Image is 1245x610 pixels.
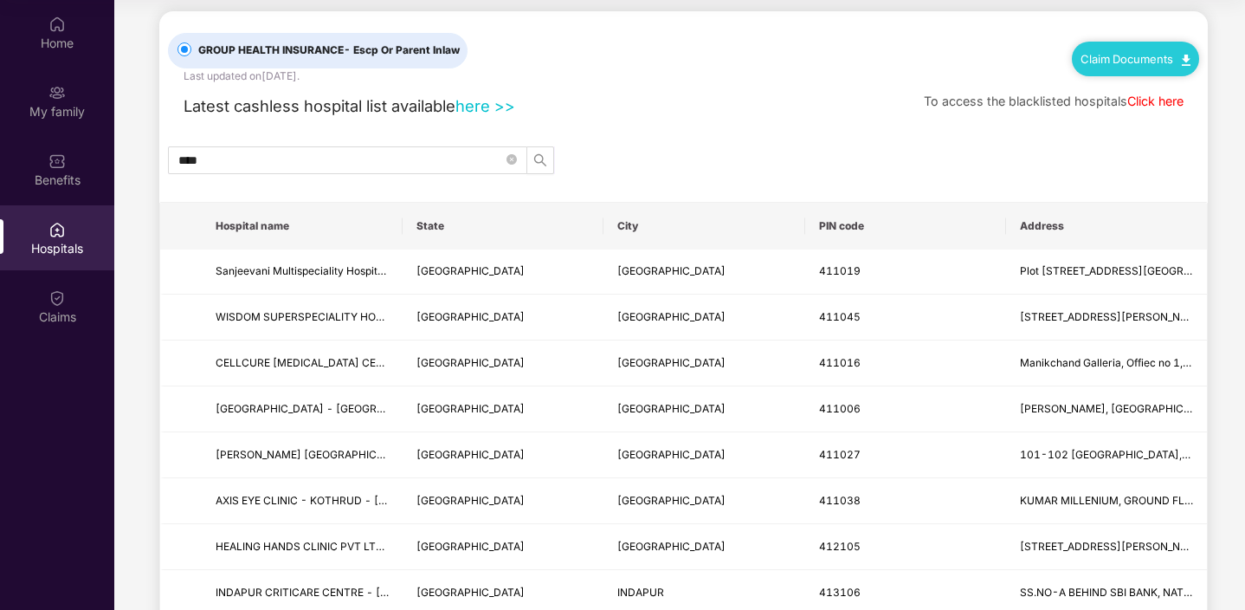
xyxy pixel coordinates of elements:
span: [GEOGRAPHIC_DATA] [416,448,525,461]
th: State [403,203,603,250]
span: 411027 [819,448,861,461]
th: Hospital name [202,203,403,250]
th: PIN code [805,203,1006,250]
td: MAHARASHTRA [403,478,603,524]
td: 101-102 BLUE BUSINESS PARK,GOVIND YASHDA CHOWK , VISHWASHANTI COLONY, , PIMPLE SAUDAGAR, BESIDE N... [1006,432,1207,478]
span: [GEOGRAPHIC_DATA] [416,540,525,553]
th: Address [1006,203,1207,250]
span: [GEOGRAPHIC_DATA] [416,494,525,507]
span: WISDOM SUPERSPECIALITY HOSPITAL - [GEOGRAPHIC_DATA] [216,310,532,323]
span: [GEOGRAPHIC_DATA] [617,494,726,507]
span: [GEOGRAPHIC_DATA] - [GEOGRAPHIC_DATA] [216,402,444,415]
span: HEALING HANDS CLINIC PVT LTD - [GEOGRAPHIC_DATA] [216,540,504,553]
span: close-circle [506,154,517,165]
span: [GEOGRAPHIC_DATA] [416,356,525,369]
img: svg+xml;base64,PHN2ZyBpZD0iQ2xhaW0iIHhtbG5zPSJodHRwOi8vd3d3LnczLm9yZy8yMDAwL3N2ZyIgd2lkdGg9IjIwIi... [48,289,66,307]
span: INDAPUR [617,586,664,599]
span: [GEOGRAPHIC_DATA] [617,402,726,415]
span: Sanjeevani Multispeciality Hospital - [GEOGRAPHIC_DATA] [216,264,506,277]
td: PUNE [603,478,804,524]
td: PUNE [603,432,804,478]
span: [GEOGRAPHIC_DATA] [416,586,525,599]
td: CELLCURE CANCER CENTRE PVT. LTD- PUNE [202,341,403,386]
td: MAHARASHTRA [403,432,603,478]
td: MAHARASHTRA [403,341,603,386]
td: HEALING HANDS CLINIC PVT LTD - PUNE [202,524,403,570]
img: svg+xml;base64,PHN2ZyBpZD0iQmVuZWZpdHMiIHhtbG5zPSJodHRwOi8vd3d3LnczLm9yZy8yMDAwL3N2ZyIgd2lkdGg9Ij... [48,152,66,170]
a: here >> [455,96,515,115]
td: PUNE [603,295,804,341]
td: PUNE [603,341,804,386]
td: Sr No.123, Amrutdhara Commercial Hub, Alandi Rd, next to Sai Mandir Road, Laxmi-Narayan Nagar, Wa... [1006,524,1207,570]
td: Sanjeevani Multispeciality Hospital - Pune [202,250,403,295]
a: Claim Documents [1081,52,1190,66]
span: [GEOGRAPHIC_DATA] [617,310,726,323]
span: [GEOGRAPHIC_DATA] [416,402,525,415]
td: Siddhartha Manislon, Nagar Road - [1006,386,1207,432]
td: PUNE [603,386,804,432]
span: CELLCURE [MEDICAL_DATA] CENTRE PVT. LTD- [GEOGRAPHIC_DATA] [216,356,570,369]
td: MAHARASHTRA [403,524,603,570]
span: [GEOGRAPHIC_DATA] [617,540,726,553]
img: svg+xml;base64,PHN2ZyBpZD0iSG9zcGl0YWxzIiB4bWxucz0iaHR0cDovL3d3dy53My5vcmcvMjAwMC9zdmciIHdpZHRoPS... [48,221,66,238]
span: [PERSON_NAME], [GEOGRAPHIC_DATA] - [1020,402,1229,415]
a: Click here [1127,94,1184,108]
span: [GEOGRAPHIC_DATA] [416,264,525,277]
td: SHREE HOSPITAL - Pune [202,386,403,432]
td: PUNE [603,524,804,570]
td: WISDOM SUPERSPECIALITY HOSPITAL - PUNE [202,295,403,341]
span: INDAPUR CRITICARE CENTRE - [GEOGRAPHIC_DATA] [216,586,484,599]
td: PLOT 22, RADHA CHOWK, SURVEY NO.105, 1/1, BENGALURU - MUMBAI HIGHWAY, BANER [1006,295,1207,341]
span: [GEOGRAPHIC_DATA] [416,310,525,323]
span: To access the blacklisted hospitals [924,94,1127,108]
td: AXIS EYE CLINIC - KOTHRUD - PUNE [202,478,403,524]
td: MAHARASHTRA [403,295,603,341]
td: MAHARASHTRA [403,386,603,432]
span: 411019 [819,264,861,277]
span: search [527,153,553,167]
span: 412105 [819,540,861,553]
span: close-circle [506,152,517,168]
td: Plot No.GP-98, Bhosari-Nigdi Road, Near CNG Pump, Thermax Chowk, Chinchwad, MIDC, Pune - 411019 [1006,250,1207,295]
span: Address [1020,219,1193,233]
span: GROUP HEALTH INSURANCE [191,42,467,59]
span: [GEOGRAPHIC_DATA] [617,264,726,277]
span: 411045 [819,310,861,323]
span: [PERSON_NAME] [GEOGRAPHIC_DATA] (SIDDHIDEEP INSTITUTE OF OPHTHALMIC SCIENCES LLP) - [GEOGRAPHIC_D... [216,448,829,461]
td: NANDADEEP SERI EYE HOSPITAL (SIDDHIDEEP INSTITUTE OF OPHTHALMIC SCIENCES LLP) - PUNE [202,432,403,478]
span: [STREET_ADDRESS][PERSON_NAME] [1020,310,1207,323]
img: svg+xml;base64,PHN2ZyBpZD0iSG9tZSIgeG1sbnM9Imh0dHA6Ly93d3cudzMub3JnLzIwMDAvc3ZnIiB3aWR0aD0iMjAiIG... [48,16,66,33]
td: KUMAR MILLENIUM, GROUND FLOOR, SHIVTEERTH NAGAR, PAUD ROAD,NEAR ROHAN CORNER KOTHRUD [1006,478,1207,524]
img: svg+xml;base64,PHN2ZyB4bWxucz0iaHR0cDovL3d3dy53My5vcmcvMjAwMC9zdmciIHdpZHRoPSIxMC40IiBoZWlnaHQ9Ij... [1182,55,1190,66]
span: 411006 [819,402,861,415]
div: Last updated on [DATE] . [184,68,300,85]
th: City [603,203,804,250]
td: PUNE [603,250,804,295]
span: 413106 [819,586,861,599]
td: MAHARASHTRA [403,250,603,295]
span: [GEOGRAPHIC_DATA] [617,356,726,369]
span: - Escp Or Parent Inlaw [344,43,460,56]
span: [STREET_ADDRESS][PERSON_NAME] Budruk [1020,540,1245,553]
span: Hospital name [216,219,389,233]
span: [GEOGRAPHIC_DATA] [617,448,726,461]
img: svg+xml;base64,PHN2ZyB3aWR0aD0iMjAiIGhlaWdodD0iMjAiIHZpZXdCb3g9IjAgMCAyMCAyMCIgZmlsbD0ibm9uZSIgeG... [48,84,66,101]
span: Latest cashless hospital list available [184,96,455,115]
span: AXIS EYE CLINIC - KOTHRUD - [GEOGRAPHIC_DATA] [216,494,482,507]
span: 411016 [819,356,861,369]
span: 411038 [819,494,861,507]
button: search [526,146,554,174]
td: Manikchand Galleria, Offiec no 1, Ground Floor, CTS -996, final PT no 383, Model Colony, Near Dee... [1006,341,1207,386]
